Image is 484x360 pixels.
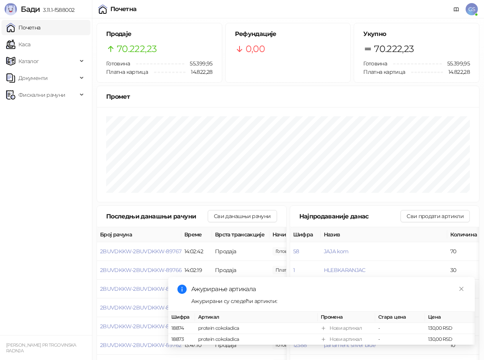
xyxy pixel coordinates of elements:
[447,242,482,261] td: 70
[324,248,349,255] button: JAJA kom
[181,261,212,280] td: 14:02:19
[375,334,425,345] td: -
[106,212,208,221] div: Последњи данашњи рачуни
[100,342,181,349] button: 2BUVDKKW-2BUVDKKW-89762
[290,227,321,242] th: Шифра
[110,6,137,12] div: Почетна
[447,227,482,242] th: Количина
[177,285,187,294] span: info-circle
[40,7,74,13] span: 3.11.1-f588002
[459,286,464,292] span: close
[106,60,130,67] span: Готовина
[363,60,387,67] span: Готовина
[324,267,366,274] button: HLEBKARANJAC
[195,323,318,334] td: protein cokoladica
[375,323,425,334] td: -
[191,285,466,294] div: Ажурирање артикала
[117,42,157,56] span: 70.222,23
[272,247,299,256] span: 330,00
[293,267,295,274] button: 1
[374,42,414,56] span: 70.222,23
[100,248,181,255] button: 2BUVDKKW-2BUVDKKW-89767
[106,29,213,39] h5: Продаје
[212,227,269,242] th: Врста трансакције
[100,267,182,274] button: 2BUVDKKW-2BUVDKKW-89766
[299,212,401,221] div: Најпродаваније данас
[185,68,212,76] span: 14.822,28
[6,20,41,35] a: Почетна
[457,285,466,293] a: Close
[168,312,195,323] th: Шифра
[6,37,30,52] a: Каса
[212,261,269,280] td: Продаја
[272,266,313,274] span: 1.646,00
[330,336,362,343] div: Нови артикал
[425,334,475,345] td: 130,00 RSD
[425,323,475,334] td: 130,00 RSD
[184,59,212,68] span: 55.399,95
[168,323,195,334] td: 18874
[443,68,470,76] span: 14.822,28
[363,29,470,39] h5: Укупно
[375,312,425,323] th: Стара цена
[5,3,17,15] img: Logo
[100,304,182,311] button: 2BUVDKKW-2BUVDKKW-89764
[21,5,40,14] span: Бади
[246,42,265,56] span: 0,00
[100,323,181,330] button: 2BUVDKKW-2BUVDKKW-89763
[106,68,148,75] span: Платна картица
[18,54,39,69] span: Каталог
[293,248,299,255] button: 58
[318,312,375,323] th: Промена
[208,210,277,222] button: Сви данашњи рачуни
[363,68,405,75] span: Платна картица
[450,3,463,15] a: Документација
[269,227,346,242] th: Начини плаћања
[235,29,341,39] h5: Рефундације
[195,312,318,323] th: Артикал
[18,70,48,86] span: Документи
[97,227,181,242] th: Број рачуна
[106,92,470,101] div: Промет
[466,3,478,15] span: GS
[181,242,212,261] td: 14:02:42
[100,285,181,292] button: 2BUVDKKW-2BUVDKKW-89765
[6,342,76,353] small: [PERSON_NAME] PR TRGOVINSKA RADNJA
[181,227,212,242] th: Време
[321,227,447,242] th: Назив
[425,312,475,323] th: Цена
[442,59,470,68] span: 55.399,95
[191,297,466,305] div: Ажурирани су следећи артикли:
[447,261,482,280] td: 30
[168,334,195,345] td: 18873
[330,324,362,332] div: Нови артикал
[212,242,269,261] td: Продаја
[18,87,65,103] span: Фискални рачуни
[400,210,470,222] button: Сви продати артикли
[195,334,318,345] td: protein cokoladica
